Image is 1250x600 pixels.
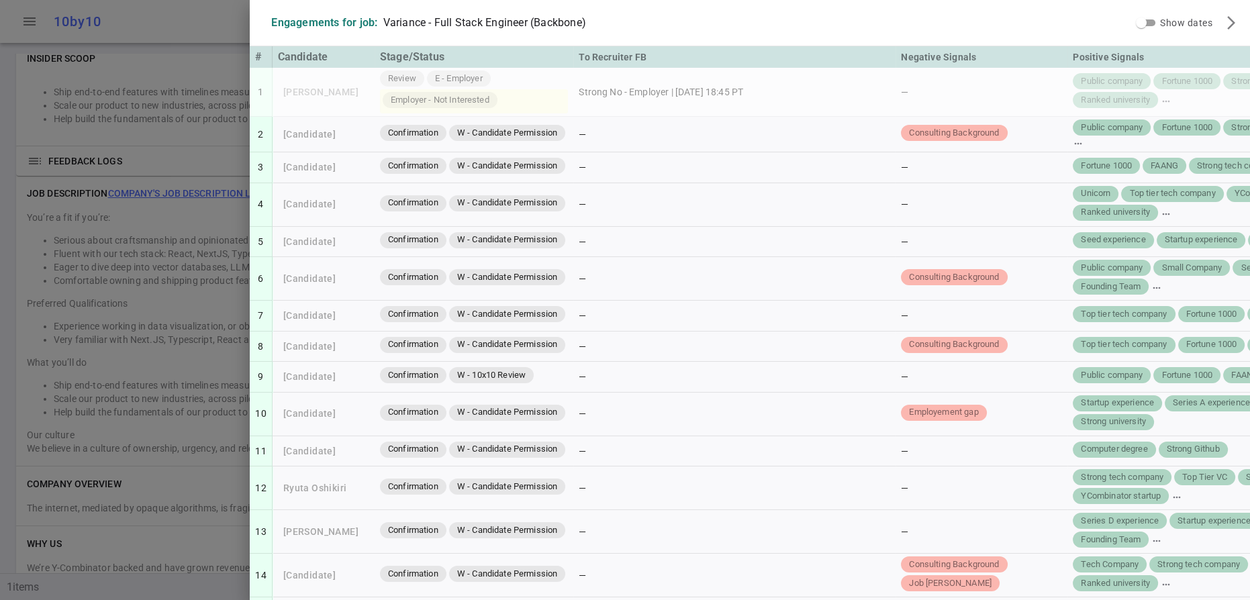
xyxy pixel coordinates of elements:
th: Candidate [273,46,375,68]
span: W - Candidate Permission [452,308,563,321]
div: — [901,525,1062,538]
span: more_horiz [1161,579,1171,590]
td: 13 [250,510,272,554]
span: Top tier tech company [1075,308,1172,321]
td: 3 [250,152,272,183]
td: — [573,332,896,362]
td: 4 [250,183,272,227]
span: Ranked university [1075,206,1155,219]
span: W - Candidate Permission [452,127,563,140]
td: 11 [250,436,272,467]
div: — [901,444,1062,458]
span: Consulting Background [904,271,1004,284]
span: W - 10x10 Review [452,369,531,382]
td: 1 [250,68,272,117]
span: Founding Team [1075,281,1146,293]
span: Employement gap [904,406,983,419]
span: Startup experience [1159,234,1243,246]
td: — [573,227,896,258]
div: To Recruiter FB [579,49,890,65]
td: — [573,257,896,301]
span: Fortune 1000 [1181,308,1243,321]
span: Fortune 1000 [1156,75,1218,88]
td: — [573,301,896,332]
span: more_horiz [1161,209,1171,219]
td: Strong No - Employer | [DATE] 18:45 PT [573,68,896,117]
span: Confirmation [383,234,444,246]
span: W - Candidate Permission [452,338,563,351]
span: Confirmation [383,568,444,581]
div: — [901,235,1062,248]
span: Fortune 1000 [1075,160,1137,172]
span: W - Candidate Permission [452,568,563,581]
div: Negative Signals [901,49,1062,65]
span: Tech Company [1075,558,1144,571]
span: more_horiz [1151,283,1162,293]
span: Consulting Background [904,127,1004,140]
span: Top Tier VC [1177,471,1233,484]
span: Public company [1075,75,1148,88]
span: more_horiz [1151,536,1162,546]
span: Strong university [1075,415,1151,428]
span: Founding Team [1075,534,1146,546]
td: 6 [250,257,272,301]
td: — [573,393,896,436]
span: Confirmation [383,308,444,321]
td: 8 [250,332,272,362]
div: — [901,481,1062,495]
td: — [573,152,896,183]
td: — [573,362,896,393]
td: — [573,436,896,467]
div: — [901,85,1062,99]
div: — [901,309,1062,322]
span: Top tier tech company [1124,187,1220,200]
span: Ranked university [1075,577,1155,590]
span: Job [PERSON_NAME] [904,577,997,590]
td: — [573,183,896,227]
span: Public company [1075,369,1148,382]
td: — [573,117,896,152]
span: W - Candidate Permission [452,160,563,172]
span: Review [383,72,422,85]
td: 9 [250,362,272,393]
td: 12 [250,466,272,510]
span: YCombinator startup [1075,490,1166,503]
span: Small Company [1156,262,1227,274]
td: 5 [250,227,272,258]
td: — [573,554,896,597]
div: Engagements for job: [271,16,377,30]
th: # [250,46,272,68]
td: 10 [250,393,272,436]
span: Seed experience [1075,234,1151,246]
span: Fortune 1000 [1156,121,1218,134]
span: Strong tech company [1075,471,1169,484]
span: Startup experience [1075,397,1159,409]
td: 2 [250,117,272,152]
span: W - Candidate Permission [452,524,563,537]
span: Consulting Background [904,338,1004,351]
span: W - Candidate Permission [452,481,563,493]
div: — [901,370,1062,383]
span: Show dates [1160,17,1212,28]
span: Confirmation [383,369,444,382]
span: Confirmation [383,271,444,284]
span: Unicorn [1075,187,1116,200]
span: Fortune 1000 [1181,338,1243,351]
div: — [901,197,1062,211]
span: W - Candidate Permission [452,234,563,246]
div: Variance - Full Stack Engineer (Backbone) [383,16,586,30]
span: Fortune 1000 [1156,369,1218,382]
span: Confirmation [383,338,444,351]
td: — [573,466,896,510]
span: Confirmation [383,524,444,537]
span: Public company [1075,262,1148,274]
span: FAANG [1145,160,1184,172]
span: more_horiz [1073,138,1084,149]
span: Strong tech company [1152,558,1245,571]
td: — [573,510,896,554]
span: Series D experience [1075,515,1164,528]
span: W - Candidate Permission [452,406,563,419]
span: Top tier tech company [1075,338,1172,351]
span: Public company [1075,121,1148,134]
span: E - Employer [430,72,488,85]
